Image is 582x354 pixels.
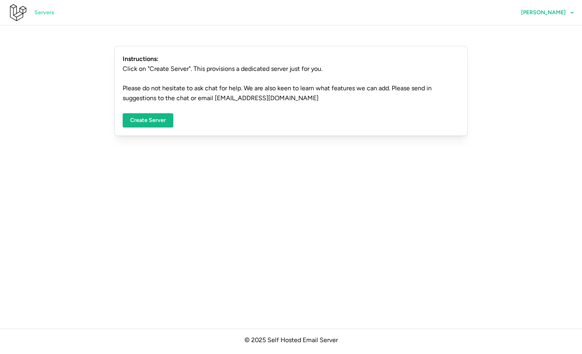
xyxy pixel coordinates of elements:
span: Create Server [130,114,166,127]
button: Create Server [123,113,173,128]
span: [PERSON_NAME] [521,10,566,15]
a: Servers [27,6,62,20]
div: Click on "Create Server". This provisions a dedicated server just for you. Please do not hesitate... [114,46,468,136]
span: Servers [34,6,54,19]
b: Instructions: [123,54,459,64]
button: [PERSON_NAME] [514,6,582,20]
